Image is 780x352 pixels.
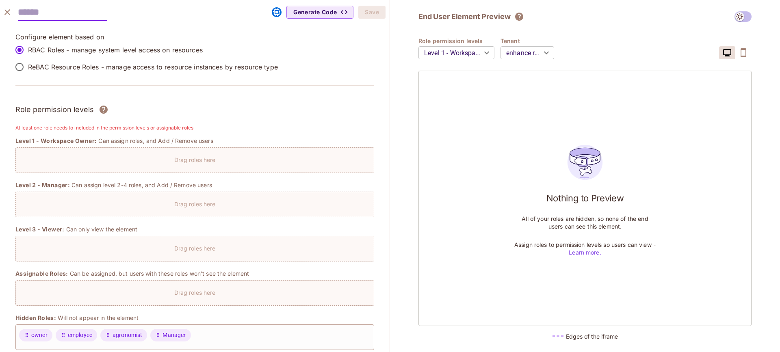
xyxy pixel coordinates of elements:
[174,244,216,252] p: Drag roles here
[514,215,656,230] p: All of your roles are hidden, so none of the end users can see this element.
[15,137,97,145] span: Level 1 - Workspace Owner:
[500,37,560,45] h4: Tenant
[70,270,249,277] p: Can be assigned, but users with these roles won’t see the element
[15,104,94,116] h3: Role permission levels
[358,6,386,19] button: Save
[174,200,216,208] p: Drag roles here
[71,181,212,189] p: Can assign level 2-4 roles, and Add / Remove users
[514,241,656,256] p: Assign roles to permission levels so users can view -
[15,225,65,233] span: Level 3 - Viewer:
[28,63,278,71] p: ReBAC Resource Roles - manage access to resource instances by resource type
[418,41,494,64] div: Level 1 - Workspace Owner
[174,289,216,296] p: Drag roles here
[15,181,70,189] span: Level 2 - Manager:
[15,32,374,41] p: Configure element based on
[162,331,186,339] span: Manager
[569,249,601,256] a: Learn more.
[15,270,68,278] span: Assignable Roles:
[15,124,374,132] h6: At least one role needs to included in the permission levels or assignable roles
[113,331,143,339] span: agronomist
[15,314,56,322] span: Hidden Roles:
[286,6,353,19] button: Generate Code
[99,105,108,114] svg: Assign roles to different permission levels and grant users the correct rights over each element....
[174,156,216,164] p: Drag roles here
[58,314,139,322] p: Will not appear in the element
[28,45,203,54] p: RBAC Roles - manage system level access on resources
[418,37,500,45] h4: Role permission levels
[418,12,510,22] h2: End User Element Preview
[66,225,137,233] p: Can only view the element
[514,12,524,22] svg: The element will only show tenant specific content. No user information will be visible across te...
[31,331,48,339] span: owner
[98,137,213,145] p: Can assign roles, and Add / Remove users
[500,41,554,64] div: enhance revolutionary e-commerce
[546,192,624,204] h1: Nothing to Preview
[68,331,92,339] span: employee
[566,333,618,340] h5: Edges of the iframe
[563,140,607,184] img: users_preview_empty_state
[272,7,282,17] svg: This element was embedded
